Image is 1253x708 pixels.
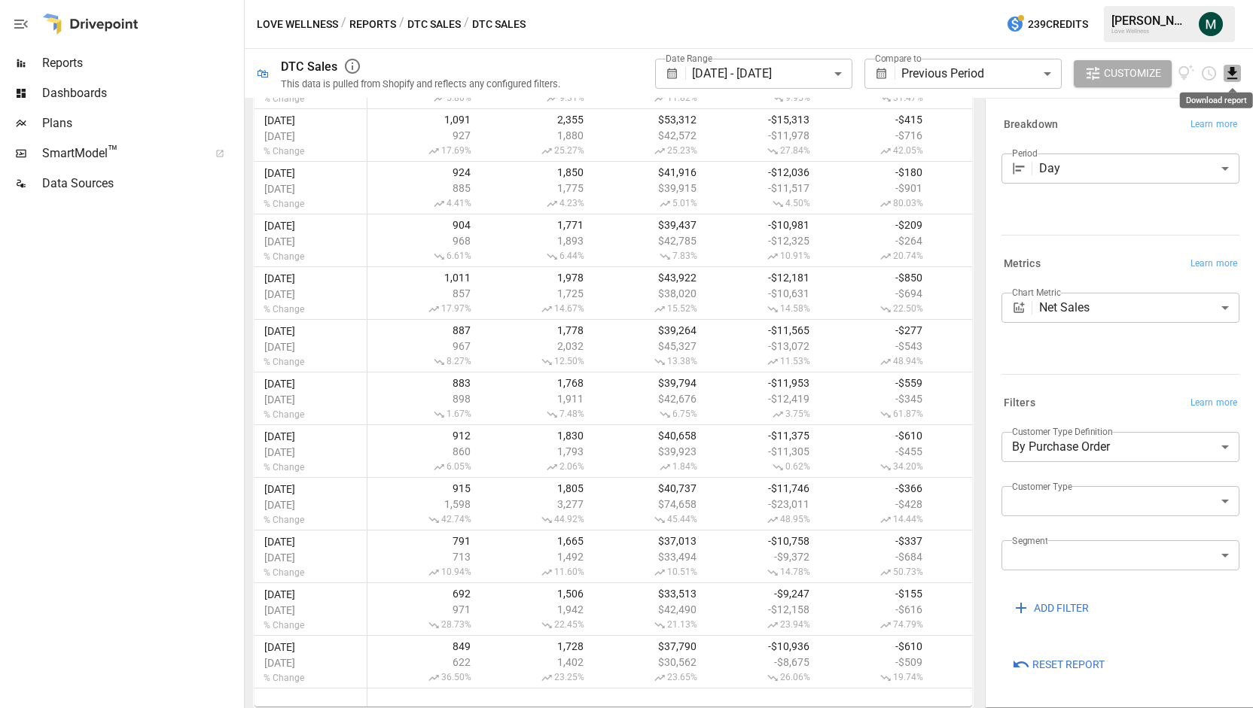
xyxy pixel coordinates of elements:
label: Date Range [666,52,712,65]
span: -$12,325 [714,235,812,247]
span: -$509 [827,656,925,668]
div: Day [1039,153,1239,184]
span: -$11,517 [714,182,812,194]
span: 1,893 [488,235,586,247]
div: Download report [1180,93,1253,108]
div: 🛍 [257,66,269,81]
span: 14.78% [714,567,812,579]
span: $28,163 [940,445,1038,457]
span: 1,771 [488,219,586,231]
span: $24,111 [940,588,1038,600]
button: Reset Report [1001,652,1115,679]
span: 1,728 [488,640,586,652]
button: Michael Cormack [1190,3,1232,45]
span: 3.75% [714,409,812,421]
span: -$694 [827,287,925,299]
span: 3,277 [488,498,586,510]
span: 22.50% [827,303,925,315]
span: 6.61% [375,251,473,263]
span: 1,492 [488,551,586,563]
span: 13.38% [601,356,699,368]
span: 967 [375,340,473,352]
span: -$180 [827,166,925,178]
span: 1,402 [488,656,586,668]
span: [DATE] [262,130,306,142]
span: 912 [375,430,473,442]
span: 25.79% [940,145,1038,157]
span: 18.86% [940,619,1038,631]
span: 857 [375,287,473,299]
span: 1.81% [940,461,1038,473]
span: 898 [375,393,473,405]
span: 6.44% [488,251,586,263]
button: Schedule report [1200,65,1218,82]
span: -$610 [827,640,925,652]
span: [DATE] [262,499,306,511]
span: $42,572 [601,129,699,141]
span: $26,695 [940,287,1038,299]
span: $27,282 [940,377,1038,389]
span: -$11,953 [714,377,812,389]
span: -$11,978 [714,129,812,141]
span: 1,850 [488,166,586,178]
div: Net Sales [1039,293,1239,323]
span: 971 [375,603,473,615]
span: 34.20% [827,461,925,473]
span: [DATE] [262,235,306,248]
span: 1,978 [488,272,586,284]
span: 1,778 [488,324,586,336]
span: 27.84% [714,145,812,157]
span: Data Sources [42,175,241,193]
span: $37,790 [601,640,699,652]
span: 692 [375,588,473,600]
span: 1,598 [375,498,473,510]
label: Customer Type Definition [1012,425,1113,438]
div: DTC Sales [281,59,337,74]
span: -$415 [827,114,925,126]
span: $28,672 [940,430,1038,442]
span: [DATE] [262,604,306,616]
span: ™ [108,142,118,161]
span: 924 [375,166,473,178]
span: ADD FILTER [1034,599,1089,618]
span: -$616 [827,603,925,615]
span: $27,422 [940,324,1038,336]
span: -$10,936 [714,640,812,652]
span: -$559 [827,377,925,389]
span: 1.67% [375,409,473,421]
span: 19.74% [827,672,925,684]
span: [DATE] [262,552,306,564]
h6: Filters [1004,395,1035,412]
span: -$277 [827,324,925,336]
span: 860 [375,445,473,457]
span: $23,438 [940,551,1038,563]
span: -$9,247 [714,588,812,600]
span: 23.65% [601,672,699,684]
span: 239 Credits [1028,15,1088,34]
span: -$716 [827,129,925,141]
span: 927 [375,129,473,141]
span: % Change [262,304,306,314]
button: DTC Sales [407,15,461,34]
button: Reports [349,15,396,34]
span: -$610 [827,430,925,442]
span: $43,922 [601,272,699,284]
span: -$10,631 [714,287,812,299]
div: [DATE] - [DATE] [692,59,852,89]
span: $53,312 [601,114,699,126]
span: 10.94% [375,567,473,579]
span: 9.31% [488,93,586,105]
span: -$12,419 [714,393,812,405]
label: Chart Metric [1012,286,1061,299]
span: 21.13% [601,619,699,631]
span: 6.75% [601,409,699,421]
span: 48.94% [827,356,925,368]
span: % Change [262,251,306,262]
span: Learn more [1191,257,1237,272]
span: 1,793 [488,445,586,457]
span: 1,830 [488,430,586,442]
span: [DATE] [262,288,306,300]
span: 2.06% [488,461,586,473]
div: This data is pulled from Shopify and reflects any configured filters. [281,78,560,90]
span: % Change [262,93,306,104]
